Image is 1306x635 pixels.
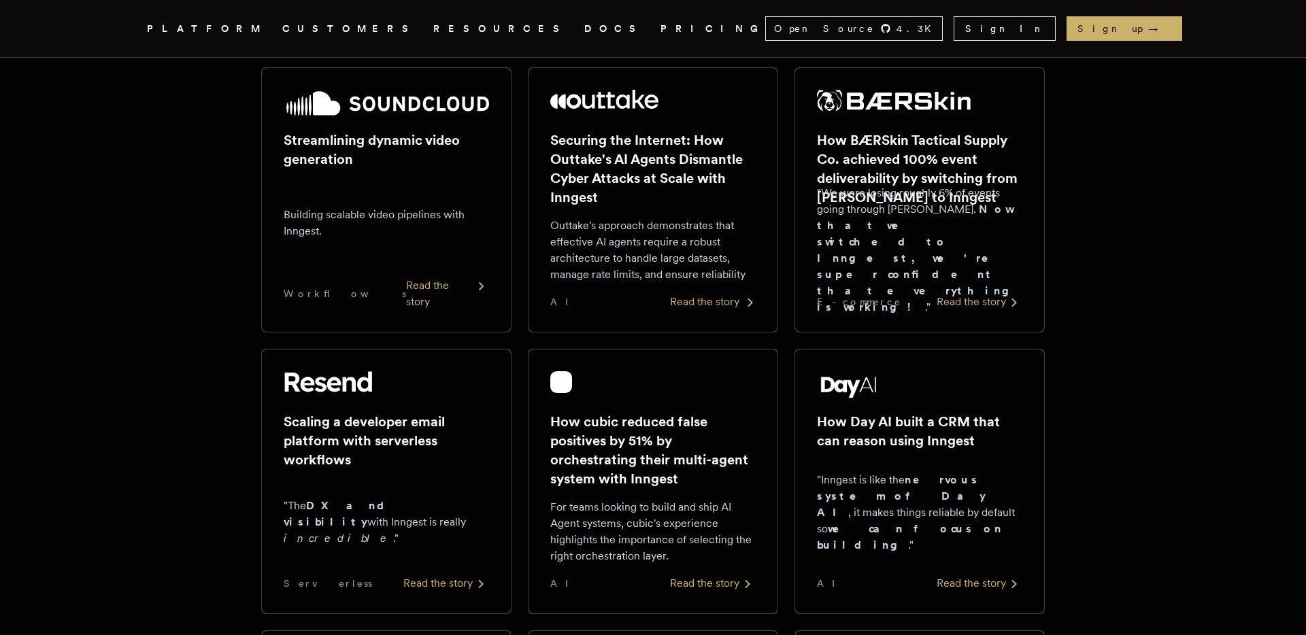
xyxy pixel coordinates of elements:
span: AI [817,577,847,590]
div: Read the story [406,277,489,310]
a: Sign In [954,16,1056,41]
button: PLATFORM [147,20,266,37]
span: E-commerce [817,295,901,309]
a: Sign up [1067,16,1182,41]
div: Read the story [937,294,1022,310]
p: "Inngest is like the , it makes things reliable by default so ." [817,472,1022,553]
img: SoundCloud [284,90,489,117]
span: Workflows [284,287,406,301]
span: → [1148,22,1171,35]
img: Outtake [550,90,658,109]
button: RESOURCES [433,20,568,37]
div: Read the story [937,575,1022,591]
img: BÆRSkin Tactical Supply Co. [817,90,971,111]
h2: How cubic reduced false positives by 51% by orchestrating their multi-agent system with Inngest [550,412,756,488]
a: Resend logoScaling a developer email platform with serverless workflows"TheDX and visibilitywith ... [261,349,512,614]
div: Read the story [403,575,489,591]
strong: nervous system of Day AI [817,473,986,519]
div: Read the story [670,575,756,591]
strong: Now that we switched to Inngest, we're super confident that everything is working! [817,203,1020,313]
span: AI [550,577,580,590]
h2: How BÆRSkin Tactical Supply Co. achieved 100% event deliverability by switching from [PERSON_NAME... [817,131,1022,207]
img: Day AI [817,371,881,398]
a: CUSTOMERS [282,20,417,37]
p: Building scalable video pipelines with Inngest. [284,207,489,239]
img: cubic [550,371,572,393]
a: Day AI logoHow Day AI built a CRM that can reason using Inngest"Inngest is like thenervous system... [794,349,1045,614]
p: For teams looking to build and ship AI Agent systems, cubic's experience highlights the importanc... [550,499,756,564]
h2: Securing the Internet: How Outtake's AI Agents Dismantle Cyber Attacks at Scale with Inngest [550,131,756,207]
h2: Streamlining dynamic video generation [284,131,489,169]
img: Resend [284,371,372,393]
em: incredible [284,532,393,545]
h2: How Day AI built a CRM that can reason using Inngest [817,412,1022,450]
strong: DX and visibility [284,499,396,528]
span: Serverless [284,577,372,590]
span: AI [550,295,580,309]
a: PRICING [660,20,765,37]
a: SoundCloud logoStreamlining dynamic video generationBuilding scalable video pipelines with Innges... [261,67,512,332]
p: Outtake's approach demonstrates that effective AI agents require a robust architecture to handle ... [550,218,756,283]
a: Outtake logoSecuring the Internet: How Outtake's AI Agents Dismantle Cyber Attacks at Scale with ... [528,67,778,332]
p: "We were losing roughly 6% of events going through [PERSON_NAME]. ." [817,185,1022,315]
span: 4.3 K [897,22,939,35]
a: DOCS [584,20,644,37]
a: cubic logoHow cubic reduced false positives by 51% by orchestrating their multi-agent system with... [528,349,778,614]
span: Open Source [774,22,875,35]
h2: Scaling a developer email platform with serverless workflows [284,412,489,469]
p: "The with Inngest is really ." [284,498,489,547]
a: BÆRSkin Tactical Supply Co. logoHow BÆRSkin Tactical Supply Co. achieved 100% event deliverabilit... [794,67,1045,332]
strong: we can focus on building [817,522,1003,551]
div: Read the story [670,294,756,310]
